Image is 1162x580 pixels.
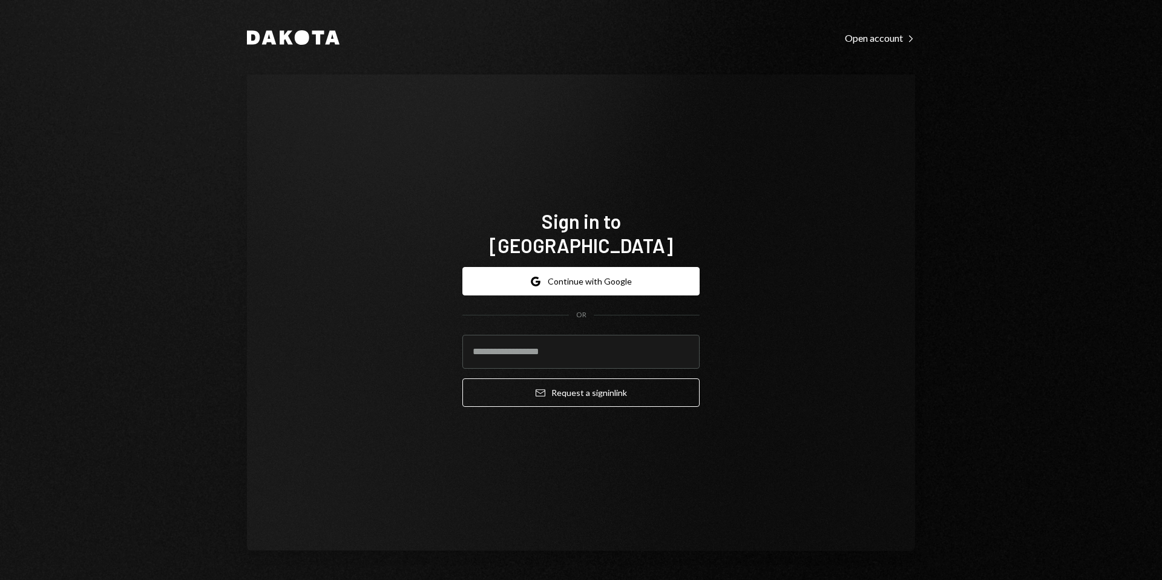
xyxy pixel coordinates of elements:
button: Continue with Google [462,267,700,295]
h1: Sign in to [GEOGRAPHIC_DATA] [462,209,700,257]
div: OR [576,310,586,320]
div: Open account [845,32,915,44]
a: Open account [845,31,915,44]
button: Request a signinlink [462,378,700,407]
